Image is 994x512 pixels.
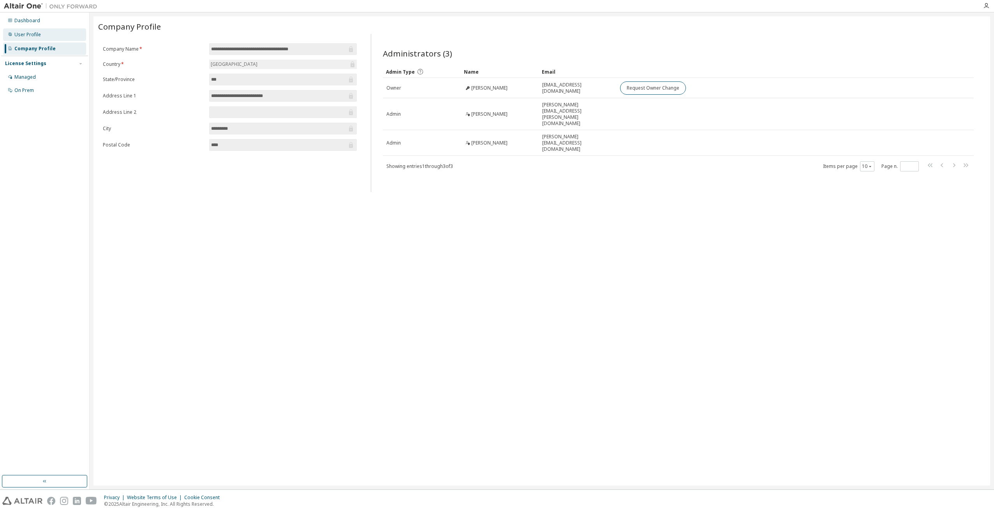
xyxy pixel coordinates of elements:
[103,93,204,99] label: Address Line 1
[542,134,613,152] span: [PERSON_NAME][EMAIL_ADDRESS][DOMAIN_NAME]
[86,497,97,505] img: youtube.svg
[104,501,224,507] p: © 2025 Altair Engineering, Inc. All Rights Reserved.
[386,140,401,146] span: Admin
[823,161,874,171] span: Items per page
[471,85,508,91] span: [PERSON_NAME]
[4,2,101,10] img: Altair One
[386,111,401,117] span: Admin
[103,76,204,83] label: State/Province
[184,494,224,501] div: Cookie Consent
[210,60,259,69] div: [GEOGRAPHIC_DATA]
[2,497,42,505] img: altair_logo.svg
[127,494,184,501] div: Website Terms of Use
[542,82,613,94] span: [EMAIL_ADDRESS][DOMAIN_NAME]
[14,74,36,80] div: Managed
[103,125,204,132] label: City
[209,60,357,69] div: [GEOGRAPHIC_DATA]
[542,102,613,127] span: [PERSON_NAME][EMAIL_ADDRESS][PERSON_NAME][DOMAIN_NAME]
[386,85,401,91] span: Owner
[386,163,453,169] span: Showing entries 1 through 3 of 3
[103,142,204,148] label: Postal Code
[881,161,919,171] span: Page n.
[103,46,204,52] label: Company Name
[620,81,686,95] button: Request Owner Change
[60,497,68,505] img: instagram.svg
[386,69,415,75] span: Admin Type
[14,18,40,24] div: Dashboard
[862,163,872,169] button: 10
[383,48,452,59] span: Administrators (3)
[103,109,204,115] label: Address Line 2
[464,65,536,78] div: Name
[471,111,508,117] span: [PERSON_NAME]
[73,497,81,505] img: linkedin.svg
[104,494,127,501] div: Privacy
[103,61,204,67] label: Country
[98,21,161,32] span: Company Profile
[14,87,34,94] div: On Prem
[471,140,508,146] span: [PERSON_NAME]
[5,60,46,67] div: License Settings
[47,497,55,505] img: facebook.svg
[14,46,56,52] div: Company Profile
[14,32,41,38] div: User Profile
[542,65,613,78] div: Email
